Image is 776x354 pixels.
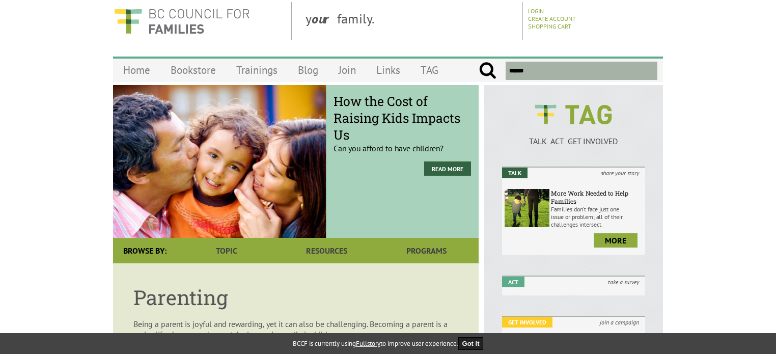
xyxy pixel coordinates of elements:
[502,317,552,328] em: Get Involved
[113,2,251,40] img: BC Council for FAMILIES
[377,238,477,263] a: Programs
[594,233,638,248] a: more
[297,2,523,40] div: y family.
[502,168,528,178] em: Talk
[334,93,471,143] span: How the Cost of Raising Kids Impacts Us
[312,10,337,27] strong: our
[502,136,645,146] p: TALK ACT GET INVOLVED
[177,238,276,263] a: Topic
[133,319,458,339] p: Being a parent is joyful and rewarding, yet it can also be challenging. Becoming a parent is a ma...
[602,277,645,287] i: take a survey
[458,337,484,350] button: Got it
[528,22,571,30] a: Shopping Cart
[160,58,226,82] a: Bookstore
[528,7,544,15] a: Login
[288,58,328,82] a: Blog
[595,168,645,178] i: share your story
[528,15,576,22] a: Create Account
[113,238,177,263] div: Browse By:
[551,189,643,205] h6: More Work Needed to Help Families
[328,58,366,82] a: Join
[551,205,643,228] p: Families don’t face just one issue or problem; all of their challenges intersect.
[410,58,449,82] a: TAG
[528,95,619,134] img: BCCF's TAG Logo
[356,339,380,348] a: Fullstory
[366,58,410,82] a: Links
[502,126,645,146] a: TALK ACT GET INVOLVED
[424,161,471,176] a: Read More
[276,238,376,263] a: Resources
[133,284,458,311] h1: Parenting
[594,317,645,328] i: join a campaign
[226,58,288,82] a: Trainings
[479,62,496,80] input: Submit
[113,58,160,82] a: Home
[502,277,524,287] em: Act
